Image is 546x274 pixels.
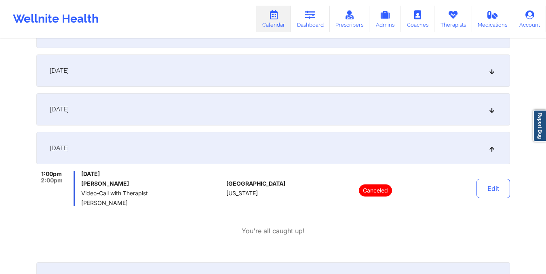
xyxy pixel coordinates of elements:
[50,67,69,75] span: [DATE]
[81,190,223,197] span: Video-Call with Therapist
[476,179,510,198] button: Edit
[50,105,69,113] span: [DATE]
[330,6,370,32] a: Prescribers
[242,226,305,236] p: You're all caught up!
[434,6,472,32] a: Therapists
[226,180,285,187] span: [GEOGRAPHIC_DATA]
[41,171,62,177] span: 1:00pm
[226,190,258,197] span: [US_STATE]
[81,171,223,177] span: [DATE]
[291,6,330,32] a: Dashboard
[50,144,69,152] span: [DATE]
[81,200,223,206] span: [PERSON_NAME]
[533,110,546,142] a: Report Bug
[256,6,291,32] a: Calendar
[513,6,546,32] a: Account
[359,184,392,197] p: Canceled
[369,6,401,32] a: Admins
[81,180,223,187] h6: [PERSON_NAME]
[472,6,514,32] a: Medications
[41,177,63,184] span: 2:00pm
[401,6,434,32] a: Coaches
